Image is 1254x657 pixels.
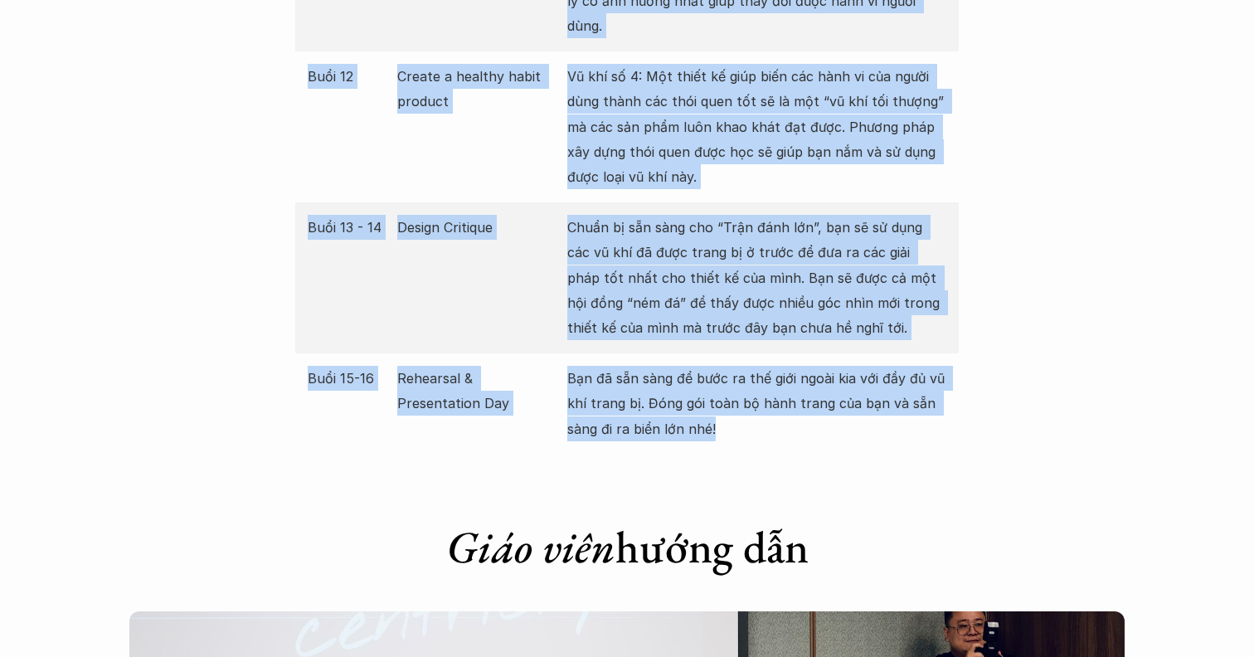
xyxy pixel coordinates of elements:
[295,520,959,574] h1: hướng dẫn
[308,366,389,391] p: Buổi 15-16
[446,518,615,576] em: Giáo viên
[397,366,560,416] p: Rehearsal & Presentation Day
[308,215,389,240] p: Buổi 13 - 14
[567,215,946,341] p: Chuẩn bị sẵn sàng cho “Trận đánh lớn”, bạn sẽ sử dụng các vũ khí đã được trang bị ở trước để đưa ...
[397,64,560,114] p: Create a healthy habit product
[397,215,560,240] p: Design Critique
[567,366,946,441] p: Bạn đã sẵn sàng để bước ra thế giới ngoài kia với đầy đủ vũ khí trang bị. Đóng gói toàn bộ hành t...
[308,64,389,89] p: Buổi 12
[567,64,946,190] p: Vũ khí số 4: Một thiết kế giúp biến các hành vi của người dùng thành các thói quen tốt sẽ là một ...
